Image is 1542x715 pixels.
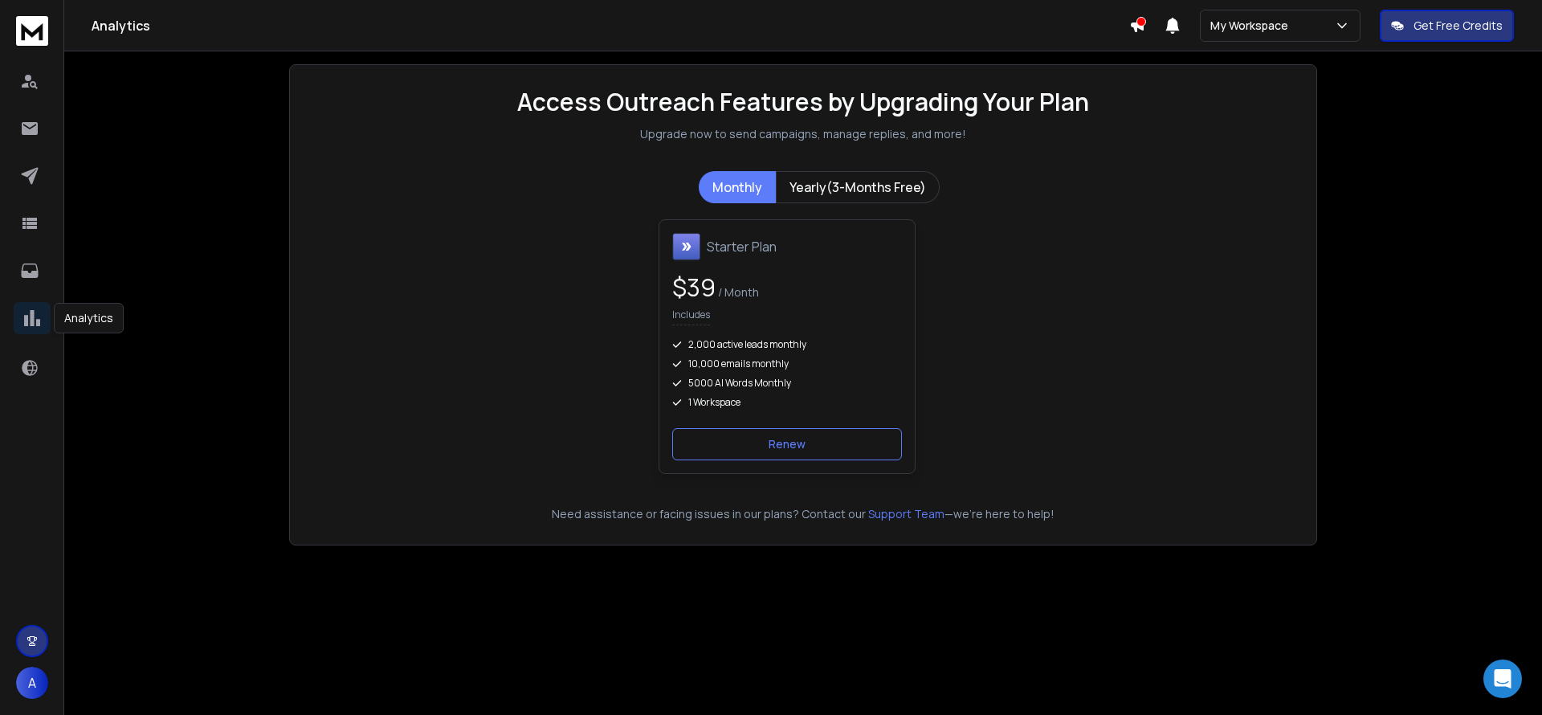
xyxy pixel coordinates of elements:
[1413,18,1503,34] p: Get Free Credits
[868,506,944,522] button: Support Team
[672,396,902,409] div: 1 Workspace
[1210,18,1295,34] p: My Workspace
[672,338,902,351] div: 2,000 active leads monthly
[716,284,759,300] span: / Month
[699,171,776,203] button: Monthly
[672,377,902,390] div: 5000 AI Words Monthly
[672,428,902,460] button: Renew
[312,506,1294,522] p: Need assistance or facing issues in our plans? Contact our —we're here to help!
[1380,10,1514,42] button: Get Free Credits
[707,237,777,256] h1: Starter Plan
[672,357,902,370] div: 10,000 emails monthly
[640,126,966,142] p: Upgrade now to send campaigns, manage replies, and more!
[776,171,940,203] button: Yearly(3-Months Free)
[16,16,48,46] img: logo
[672,233,700,260] img: Starter Plan icon
[1483,660,1522,698] div: Open Intercom Messenger
[672,271,716,304] span: $ 39
[16,667,48,699] button: A
[54,303,124,333] div: Analytics
[672,308,710,325] p: Includes
[92,16,1129,35] h1: Analytics
[517,88,1089,116] h1: Access Outreach Features by Upgrading Your Plan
